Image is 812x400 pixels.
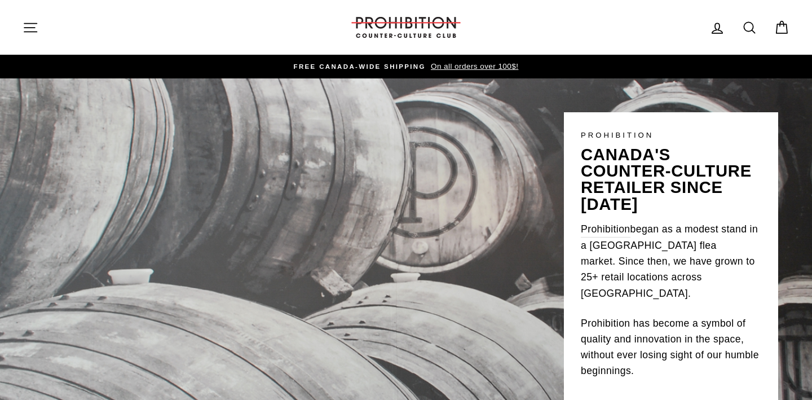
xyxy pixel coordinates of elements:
a: Prohibition [581,221,630,238]
p: began as a modest stand in a [GEOGRAPHIC_DATA] flea market. Since then, we have grown to 25+ reta... [581,221,761,301]
p: canada's counter-culture retailer since [DATE] [581,147,761,213]
p: PROHIBITION [581,129,761,141]
span: On all orders over 100$! [428,62,518,71]
img: PROHIBITION COUNTER-CULTURE CLUB [350,17,462,38]
span: FREE CANADA-WIDE SHIPPING [294,63,426,70]
p: Prohibition has become a symbol of quality and innovation in the space, without ever losing sight... [581,315,761,379]
a: FREE CANADA-WIDE SHIPPING On all orders over 100$! [25,60,787,73]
